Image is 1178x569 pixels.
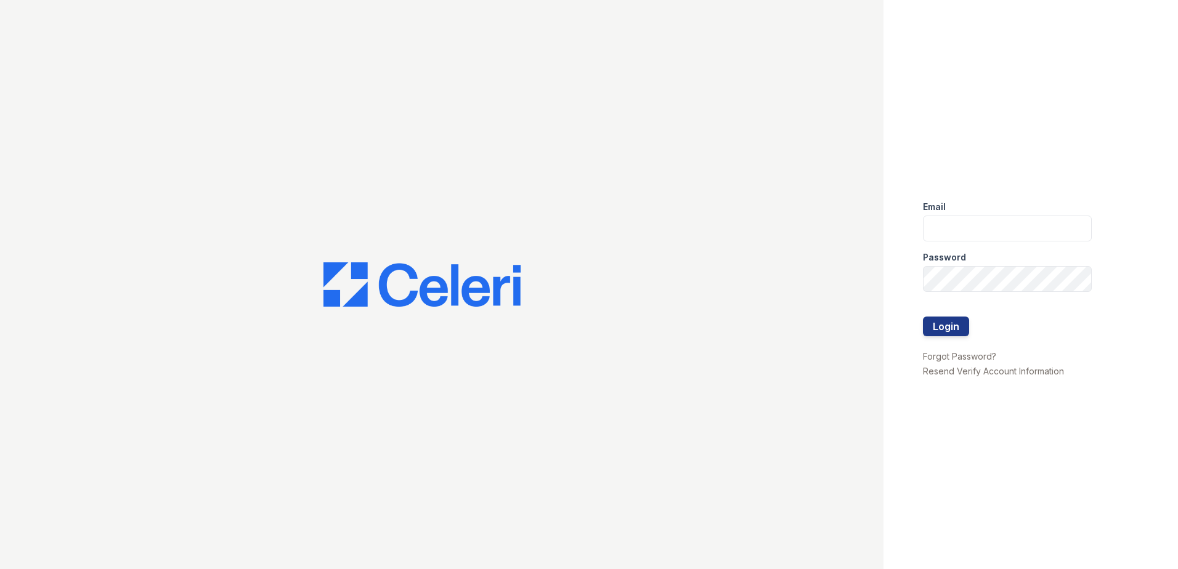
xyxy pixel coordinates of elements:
[923,251,966,264] label: Password
[923,201,946,213] label: Email
[923,366,1064,376] a: Resend Verify Account Information
[323,262,521,307] img: CE_Logo_Blue-a8612792a0a2168367f1c8372b55b34899dd931a85d93a1a3d3e32e68fde9ad4.png
[923,317,969,336] button: Login
[923,351,996,361] a: Forgot Password?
